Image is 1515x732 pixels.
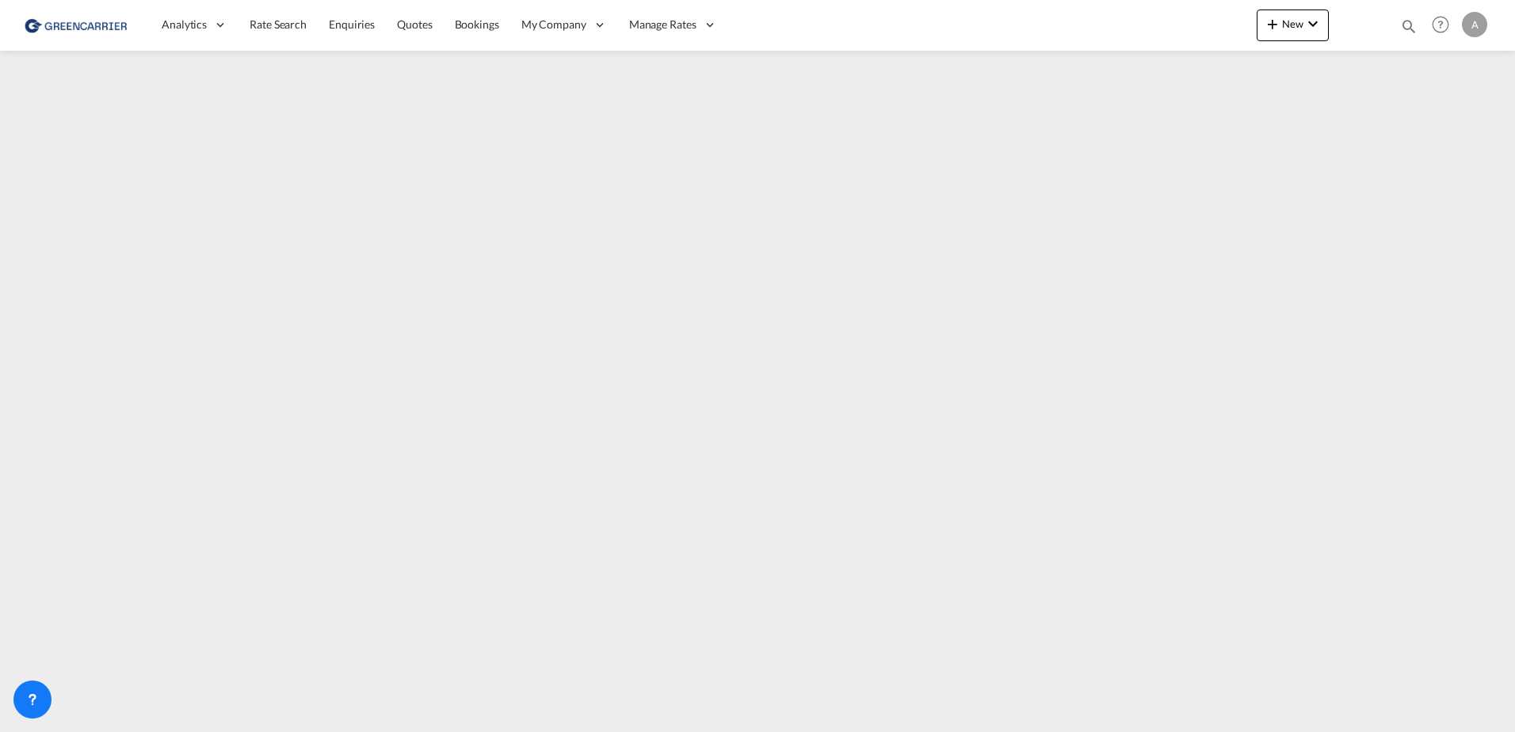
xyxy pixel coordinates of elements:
[1400,17,1418,35] md-icon: icon-magnify
[1462,12,1487,37] div: A
[1427,11,1462,40] div: Help
[1400,17,1418,41] div: icon-magnify
[1263,17,1322,30] span: New
[397,17,432,31] span: Quotes
[629,17,696,32] span: Manage Rates
[1257,10,1329,41] button: icon-plus 400-fgNewicon-chevron-down
[162,17,207,32] span: Analytics
[1303,14,1322,33] md-icon: icon-chevron-down
[1427,11,1454,38] span: Help
[329,17,375,31] span: Enquiries
[250,17,307,31] span: Rate Search
[455,17,499,31] span: Bookings
[24,7,131,43] img: 1378a7308afe11ef83610d9e779c6b34.png
[1263,14,1282,33] md-icon: icon-plus 400-fg
[521,17,586,32] span: My Company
